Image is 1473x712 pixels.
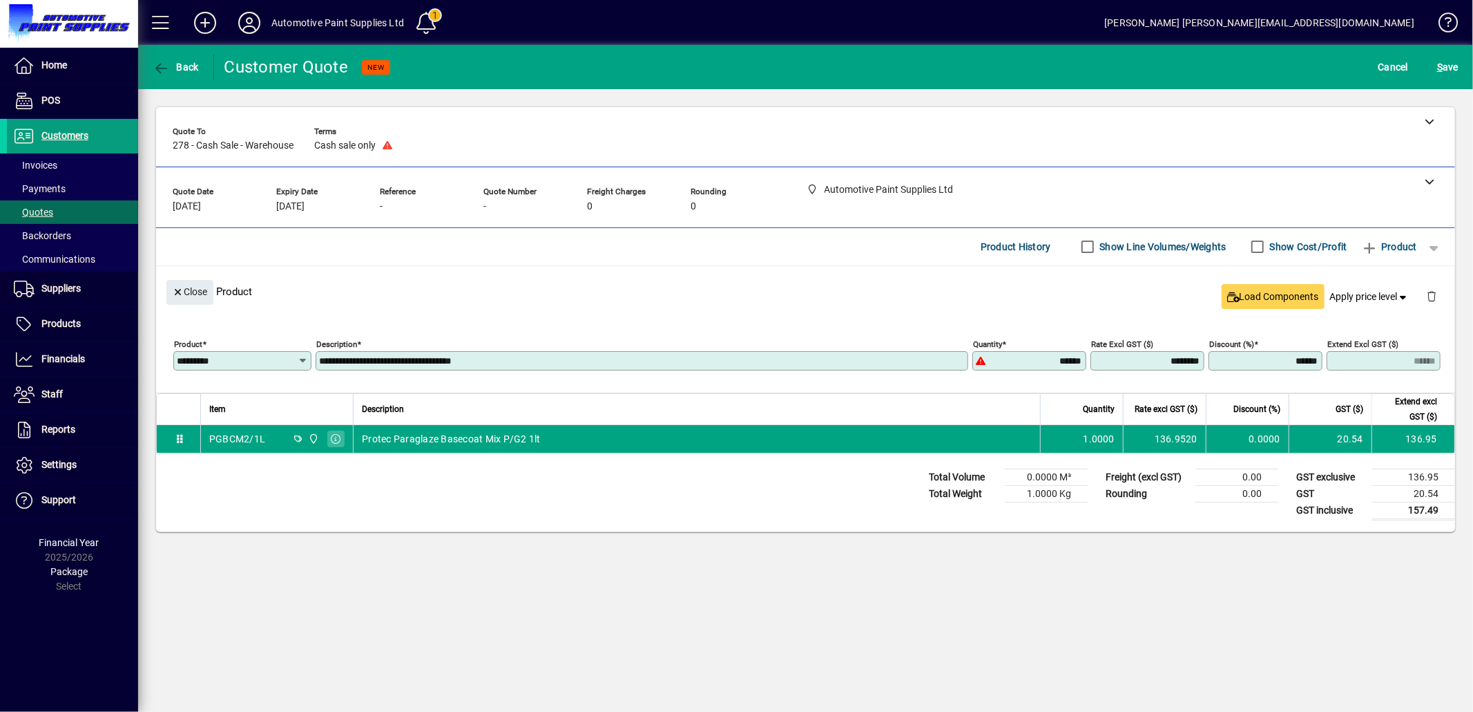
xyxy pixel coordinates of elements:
td: GST [1289,485,1372,502]
td: GST exclusive [1289,469,1372,485]
td: 136.95 [1372,469,1455,485]
td: 157.49 [1372,502,1455,519]
span: Product History [981,236,1051,258]
td: 0.00 [1195,469,1278,485]
span: 1.0000 [1084,432,1115,446]
app-page-header-button: Close [163,285,217,298]
span: S [1437,62,1443,73]
span: Protec Paraglaze Basecoat Mix P/G2 1lt [362,432,541,446]
span: [DATE] [173,201,201,212]
span: Home [41,59,67,71]
a: Quotes [7,200,138,224]
span: Financial Year [39,537,99,548]
div: Product [156,266,1455,317]
mat-label: Rate excl GST ($) [1091,339,1153,348]
div: 136.9520 [1132,432,1197,446]
span: POS [41,95,60,106]
span: Support [41,494,76,505]
button: Close [166,280,213,305]
span: Reports [41,424,75,435]
a: Backorders [7,224,138,247]
button: Product History [975,234,1057,259]
app-page-header-button: Delete [1415,290,1448,302]
span: Discount (%) [1233,402,1280,417]
span: Load Components [1227,290,1319,304]
span: Product [1361,236,1417,258]
td: Rounding [1099,485,1195,502]
span: ave [1437,56,1458,78]
label: Show Line Volumes/Weights [1097,240,1226,254]
span: Close [172,281,208,303]
span: Quantity [1083,402,1115,417]
td: 0.0000 M³ [1005,469,1088,485]
span: Description [362,402,404,417]
span: Quotes [14,207,53,218]
span: Package [50,566,88,577]
span: Suppliers [41,283,81,294]
a: Settings [7,448,138,483]
button: Load Components [1222,284,1325,309]
td: 20.54 [1289,425,1371,453]
span: Staff [41,388,63,400]
span: 0 [587,201,593,212]
mat-label: Description [316,339,357,348]
mat-label: Extend excl GST ($) [1327,339,1398,348]
td: GST inclusive [1289,502,1372,519]
span: Payments [14,183,66,194]
span: Communications [14,254,95,265]
span: Back [153,62,199,73]
div: [PERSON_NAME] [PERSON_NAME][EMAIL_ADDRESS][DOMAIN_NAME] [1104,12,1414,34]
span: Settings [41,459,77,470]
td: 0.0000 [1206,425,1289,453]
td: Total Weight [922,485,1005,502]
span: Backorders [14,230,71,241]
td: Freight (excl GST) [1099,469,1195,485]
a: Home [7,48,138,83]
div: Automotive Paint Supplies Ltd [271,12,404,34]
button: Save [1434,55,1462,79]
span: Rate excl GST ($) [1135,402,1197,417]
button: Add [183,10,227,35]
td: Total Volume [922,469,1005,485]
a: Support [7,483,138,518]
span: Financials [41,353,85,364]
span: 278 - Cash Sale - Warehouse [173,140,293,151]
mat-label: Discount (%) [1209,339,1254,348]
span: Cash sale only [314,140,376,151]
a: Payments [7,177,138,200]
app-page-header-button: Back [138,55,214,79]
a: POS [7,84,138,118]
span: Apply price level [1330,290,1410,304]
span: Cancel [1378,56,1409,78]
td: 0.00 [1195,485,1278,502]
span: Products [41,318,81,329]
button: Delete [1415,280,1448,313]
span: Item [209,402,226,417]
span: Automotive Paint Supplies Ltd [305,431,320,447]
a: Communications [7,247,138,271]
a: Products [7,307,138,341]
a: Suppliers [7,272,138,306]
td: 136.95 [1371,425,1454,453]
mat-label: Quantity [973,339,1002,348]
span: 0 [691,201,696,212]
span: Invoices [14,160,57,171]
td: 20.54 [1372,485,1455,502]
span: NEW [367,63,385,72]
button: Profile [227,10,271,35]
button: Product [1354,234,1424,259]
button: Apply price level [1325,284,1416,309]
span: Customers [41,130,88,141]
span: [DATE] [276,201,305,212]
div: Customer Quote [224,56,349,78]
a: Financials [7,342,138,377]
span: - [380,201,383,212]
span: - [483,201,486,212]
button: Back [149,55,202,79]
span: Extend excl GST ($) [1380,394,1437,424]
a: Reports [7,413,138,447]
a: Knowledge Base [1428,3,1456,48]
span: GST ($) [1336,402,1363,417]
mat-label: Product [174,339,202,348]
a: Staff [7,377,138,412]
